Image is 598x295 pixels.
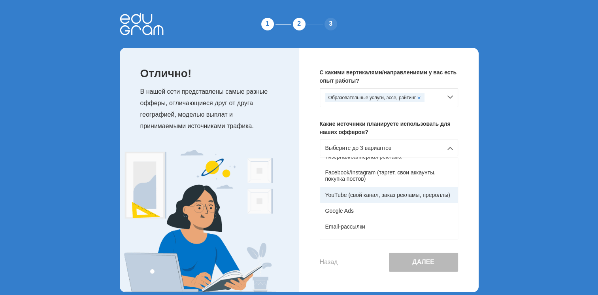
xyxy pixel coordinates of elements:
div: Google Ads [320,203,458,219]
div: YouTube (свой канал, заказ рекламы, прероллы) [320,187,458,203]
p: Какие источники планируете использовать для наших офферов? [320,120,458,136]
div: Telegram (свои каналы, покупка постов, ADS) [320,234,458,250]
div: 3 [323,16,339,32]
div: Facebook/Instagram (таргет, свои аккаунты, покупка постов) [320,165,458,187]
p: В нашей сети представлены самые разные офферы, отличающиеся друг от друга географией, моделью вып... [140,86,283,132]
div: Образовательные услуги, эссе, райтинг [325,93,425,102]
p: Отлично! [140,68,283,78]
div: Выберите до 3 вариантов [320,140,458,156]
p: С какими вертикалями/направлениями у вас есть опыт работы? [320,68,458,85]
div: 1 [260,16,275,32]
button: Далее [389,253,458,272]
img: Expert Image [120,150,278,292]
div: Email-рассылки [320,219,458,234]
div: 2 [291,16,307,32]
button: Назад [320,259,338,266]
